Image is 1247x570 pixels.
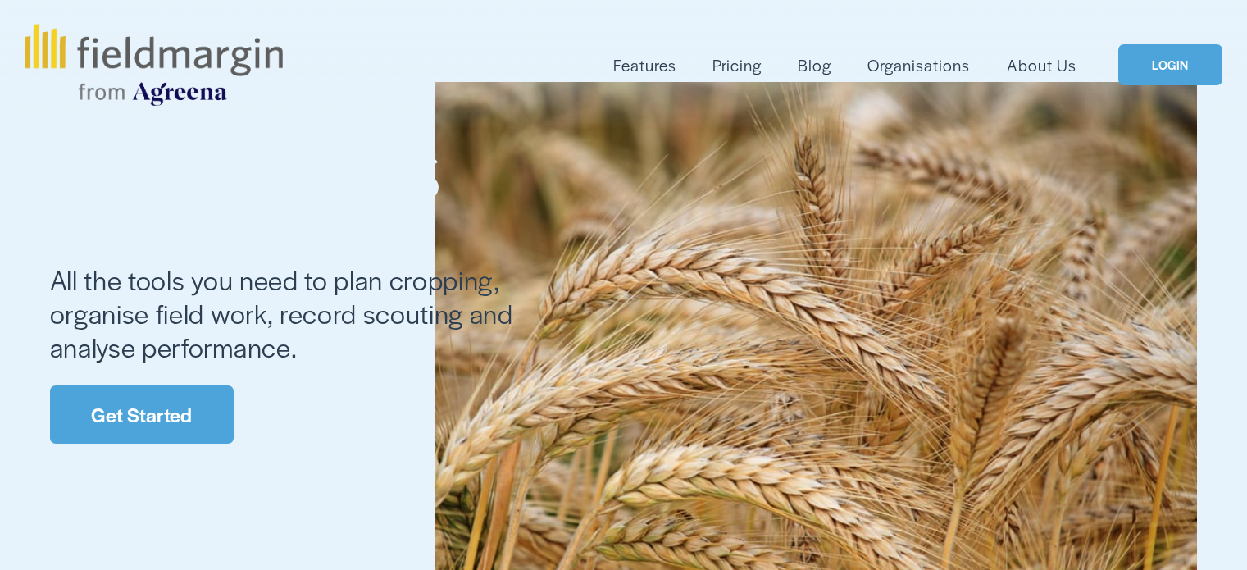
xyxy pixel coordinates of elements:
[613,53,676,77] span: Features
[1007,52,1076,79] a: About Us
[613,52,676,79] a: folder dropdown
[50,385,234,444] a: Get Started
[50,261,520,365] span: All the tools you need to plan cropping, organise field work, record scouting and analyse perform...
[798,52,831,79] a: Blog
[867,52,970,79] a: Organisations
[25,24,282,106] img: fieldmargin.com
[712,52,762,79] a: Pricing
[50,97,443,227] span: For Crops
[1118,44,1222,86] a: LOGIN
